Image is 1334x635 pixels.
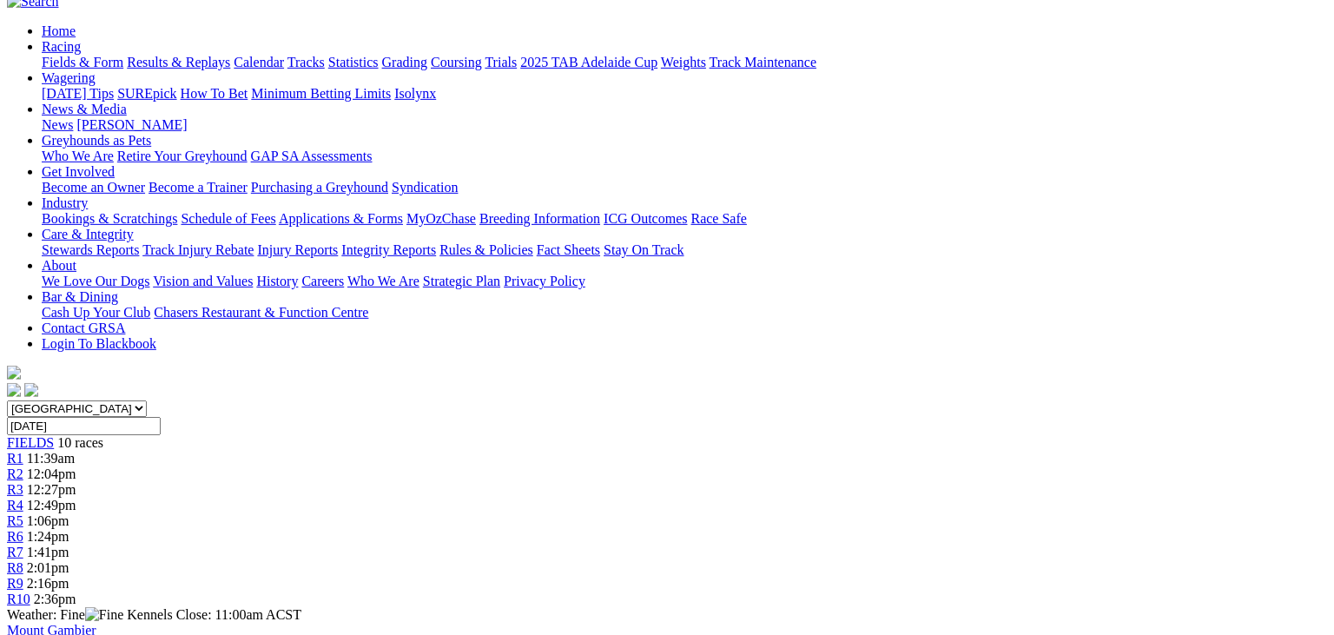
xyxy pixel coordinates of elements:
[7,545,23,559] a: R7
[439,242,533,257] a: Rules & Policies
[537,242,600,257] a: Fact Sheets
[27,482,76,497] span: 12:27pm
[251,86,391,101] a: Minimum Betting Limits
[42,180,1327,195] div: Get Involved
[27,451,75,466] span: 11:39am
[42,321,125,335] a: Contact GRSA
[149,180,248,195] a: Become a Trainer
[520,55,657,69] a: 2025 TAB Adelaide Cup
[7,607,127,622] span: Weather: Fine
[42,55,123,69] a: Fields & Form
[27,560,69,575] span: 2:01pm
[42,117,1327,133] div: News & Media
[42,133,151,148] a: Greyhounds as Pets
[661,55,706,69] a: Weights
[347,274,419,288] a: Who We Are
[34,592,76,606] span: 2:36pm
[341,242,436,257] a: Integrity Reports
[7,383,21,397] img: facebook.svg
[181,211,275,226] a: Schedule of Fees
[85,607,123,623] img: Fine
[27,545,69,559] span: 1:41pm
[42,227,134,241] a: Care & Integrity
[57,435,103,450] span: 10 races
[690,211,746,226] a: Race Safe
[42,274,149,288] a: We Love Our Dogs
[42,211,1327,227] div: Industry
[7,451,23,466] a: R1
[42,242,139,257] a: Stewards Reports
[42,23,76,38] a: Home
[42,86,114,101] a: [DATE] Tips
[7,529,23,544] a: R6
[7,466,23,481] a: R2
[328,55,379,69] a: Statistics
[42,180,145,195] a: Become an Owner
[7,513,23,528] a: R5
[7,560,23,575] a: R8
[234,55,284,69] a: Calendar
[42,305,1327,321] div: Bar & Dining
[127,55,230,69] a: Results & Replays
[27,498,76,513] span: 12:49pm
[431,55,482,69] a: Coursing
[423,274,500,288] a: Strategic Plan
[251,149,373,163] a: GAP SA Assessments
[42,164,115,179] a: Get Involved
[117,149,248,163] a: Retire Your Greyhound
[257,242,338,257] a: Injury Reports
[479,211,600,226] a: Breeding Information
[504,274,585,288] a: Privacy Policy
[42,274,1327,289] div: About
[301,274,344,288] a: Careers
[42,258,76,273] a: About
[42,289,118,304] a: Bar & Dining
[42,305,150,320] a: Cash Up Your Club
[42,149,1327,164] div: Greyhounds as Pets
[24,383,38,397] img: twitter.svg
[127,607,301,622] span: Kennels Close: 11:00am ACST
[42,39,81,54] a: Racing
[27,513,69,528] span: 1:06pm
[7,592,30,606] a: R10
[604,211,687,226] a: ICG Outcomes
[710,55,816,69] a: Track Maintenance
[42,55,1327,70] div: Racing
[27,529,69,544] span: 1:24pm
[604,242,684,257] a: Stay On Track
[279,211,403,226] a: Applications & Forms
[42,211,177,226] a: Bookings & Scratchings
[181,86,248,101] a: How To Bet
[7,498,23,513] a: R4
[7,576,23,591] span: R9
[256,274,298,288] a: History
[7,482,23,497] a: R3
[142,242,254,257] a: Track Injury Rebate
[42,336,156,351] a: Login To Blackbook
[394,86,436,101] a: Isolynx
[287,55,325,69] a: Tracks
[7,366,21,380] img: logo-grsa-white.png
[7,435,54,450] a: FIELDS
[406,211,476,226] a: MyOzChase
[117,86,176,101] a: SUREpick
[153,274,253,288] a: Vision and Values
[485,55,517,69] a: Trials
[42,70,96,85] a: Wagering
[27,466,76,481] span: 12:04pm
[42,102,127,116] a: News & Media
[42,86,1327,102] div: Wagering
[42,149,114,163] a: Who We Are
[42,242,1327,258] div: Care & Integrity
[7,417,161,435] input: Select date
[42,195,88,210] a: Industry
